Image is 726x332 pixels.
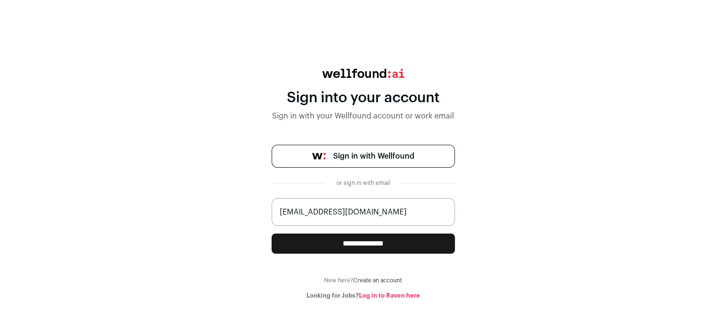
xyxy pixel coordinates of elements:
a: Sign in with Wellfound [272,145,455,168]
input: name@work-email.com [272,198,455,226]
img: wellfound:ai [322,69,404,78]
span: Sign in with Wellfound [333,150,414,162]
img: wellfound-symbol-flush-black-fb3c872781a75f747ccb3a119075da62bfe97bd399995f84a933054e44a575c4.png [312,153,326,160]
div: Sign into your account [272,89,455,107]
div: Looking for Jobs? [272,292,455,300]
div: Sign in with your Wellfound account or work email [272,110,455,122]
div: or sign in with email [333,179,394,187]
a: Log in to Raven here [359,292,420,299]
a: Create an account [353,278,402,283]
div: New here? [272,277,455,284]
